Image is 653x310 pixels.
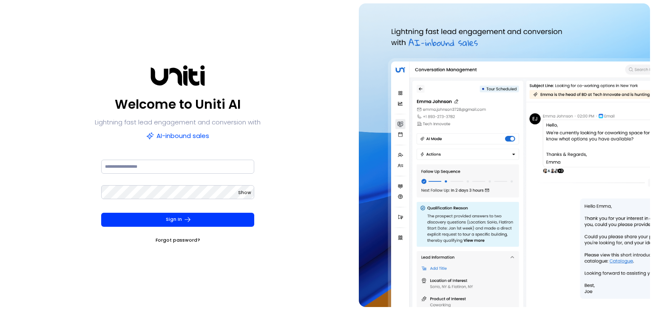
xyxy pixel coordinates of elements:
[359,3,650,307] img: auth-hero.png
[101,213,254,227] button: Sign In
[95,116,261,128] p: Lightning fast lead engagement and conversion with
[156,236,200,245] a: Forgot password?
[238,189,251,196] span: Show
[115,94,241,115] p: Welcome to Uniti AI
[146,130,209,142] p: AI-inbound sales
[238,189,251,197] button: Show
